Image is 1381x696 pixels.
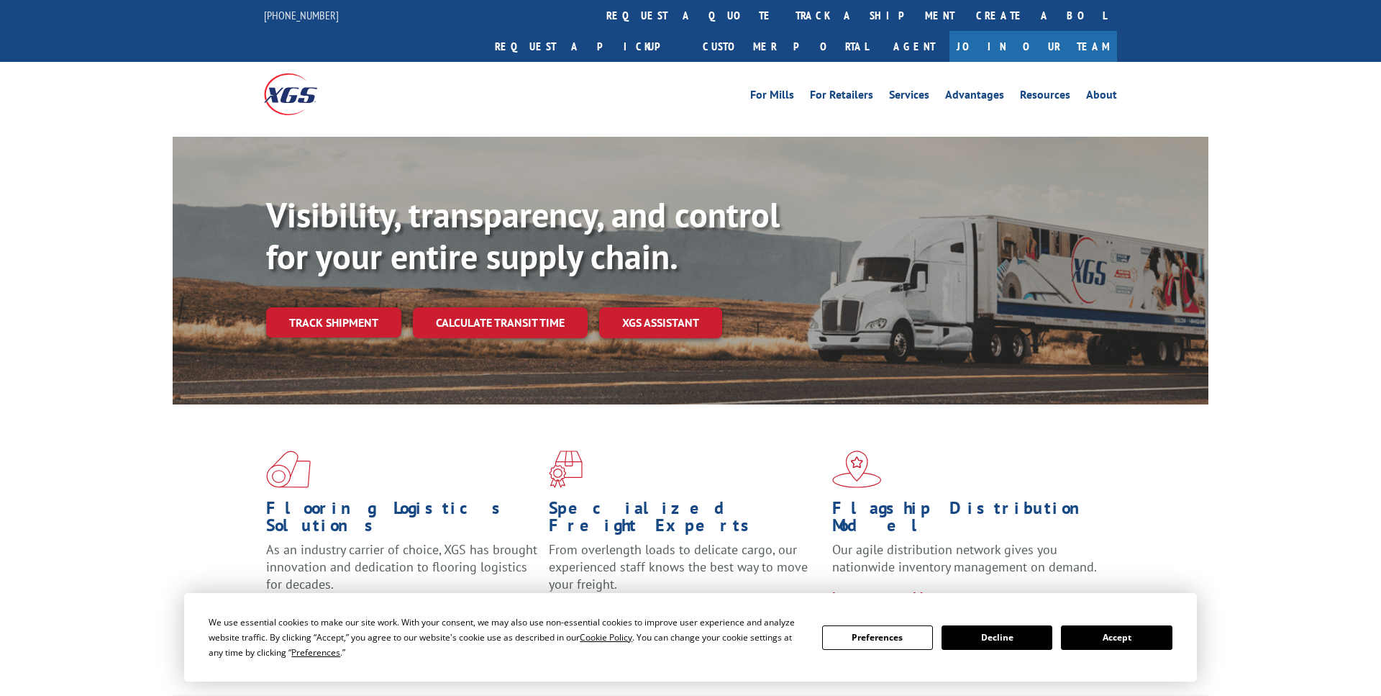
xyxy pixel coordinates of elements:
[549,500,821,541] h1: Specialized Freight Experts
[264,8,339,22] a: [PHONE_NUMBER]
[832,451,882,488] img: xgs-icon-flagship-distribution-model-red
[1061,625,1172,650] button: Accept
[413,307,588,338] a: Calculate transit time
[291,646,340,659] span: Preferences
[879,31,949,62] a: Agent
[1020,89,1070,105] a: Resources
[942,625,1052,650] button: Decline
[266,192,780,279] b: Visibility, transparency, and control for your entire supply chain.
[810,89,873,105] a: For Retailers
[949,31,1117,62] a: Join Our Team
[599,307,722,338] a: XGS ASSISTANT
[184,593,1197,682] div: Cookie Consent Prompt
[945,89,1004,105] a: Advantages
[266,541,537,592] span: As an industry carrier of choice, XGS has brought innovation and dedication to flooring logistics...
[1086,89,1117,105] a: About
[889,89,929,105] a: Services
[209,615,804,660] div: We use essential cookies to make our site work. With your consent, we may also use non-essential ...
[549,451,583,488] img: xgs-icon-focused-on-flooring-red
[832,500,1104,541] h1: Flagship Distribution Model
[266,500,538,541] h1: Flooring Logistics Solutions
[580,631,632,643] span: Cookie Policy
[549,541,821,605] p: From overlength loads to delicate cargo, our experienced staff knows the best way to move your fr...
[266,307,401,338] a: Track shipment
[832,589,1011,605] a: Learn More >
[692,31,879,62] a: Customer Portal
[822,625,933,650] button: Preferences
[266,451,311,488] img: xgs-icon-total-supply-chain-intelligence-red
[484,31,692,62] a: Request a pickup
[750,89,794,105] a: For Mills
[832,541,1097,575] span: Our agile distribution network gives you nationwide inventory management on demand.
